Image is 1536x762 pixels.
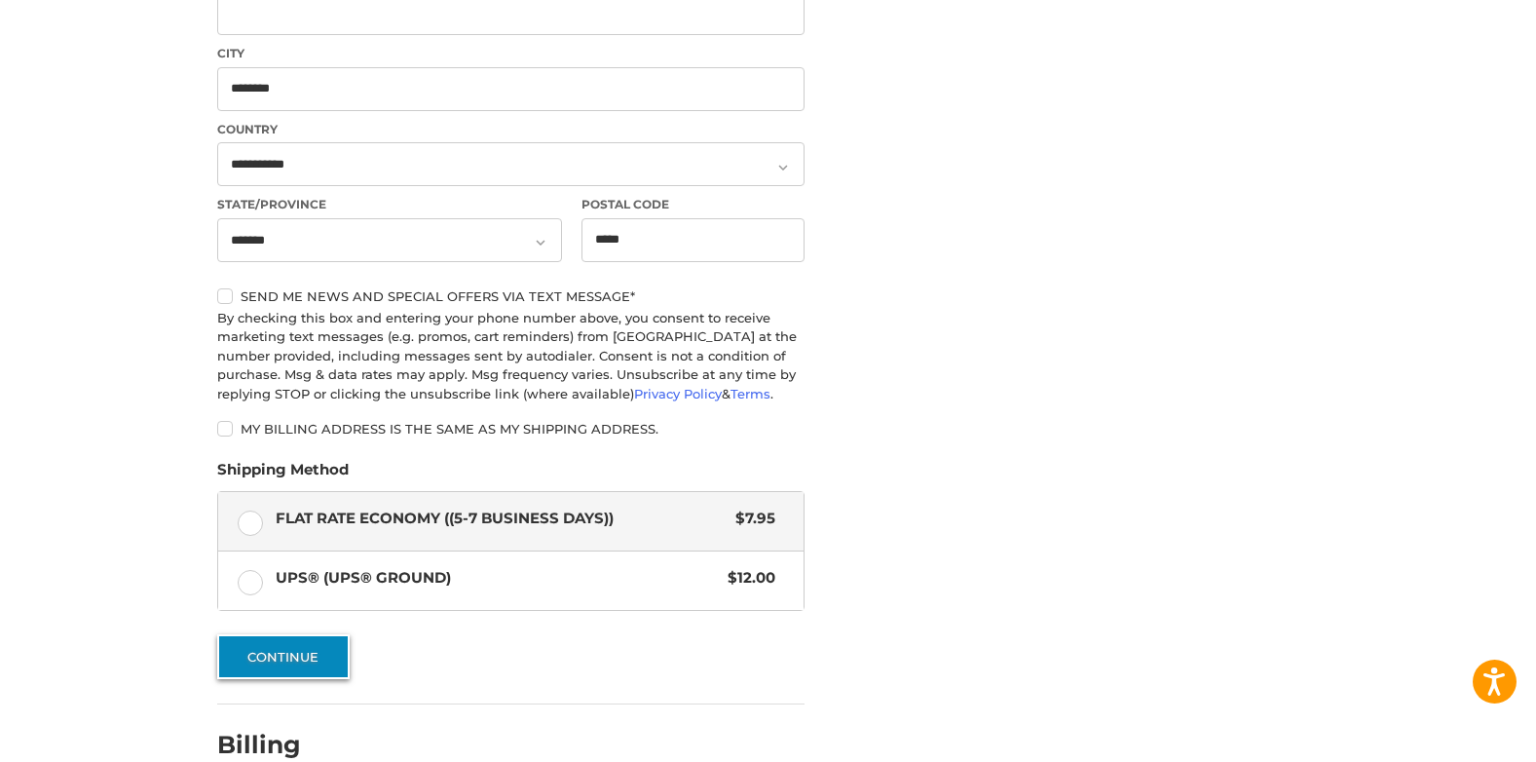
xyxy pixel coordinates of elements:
label: City [217,45,805,62]
a: Privacy Policy [634,386,722,401]
span: $7.95 [726,508,775,530]
span: Flat Rate Economy ((5-7 Business Days)) [276,508,727,530]
label: Country [217,121,805,138]
a: Terms [731,386,770,401]
label: State/Province [217,196,562,213]
div: By checking this box and entering your phone number above, you consent to receive marketing text ... [217,309,805,404]
legend: Shipping Method [217,459,349,490]
span: $12.00 [718,567,775,590]
label: My billing address is the same as my shipping address. [217,421,805,437]
button: Continue [217,634,350,679]
span: UPS® (UPS® Ground) [276,567,719,590]
label: Postal Code [581,196,805,213]
label: Send me news and special offers via text message* [217,288,805,304]
h2: Billing [217,730,331,760]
